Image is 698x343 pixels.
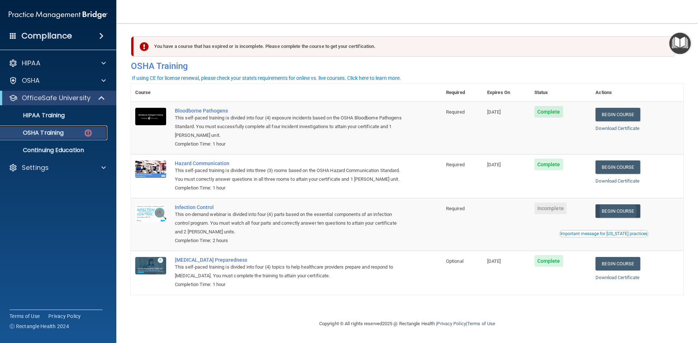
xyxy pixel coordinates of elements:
th: Course [131,84,171,102]
span: [DATE] [487,109,501,115]
a: Hazard Communication [175,160,405,166]
div: This self-paced training is divided into four (4) exposure incidents based on the OSHA Bloodborne... [175,114,405,140]
a: OfficeSafe University [9,94,105,102]
button: Read this if you are a dental practitioner in the state of CA [559,230,649,237]
a: HIPAA [9,59,106,68]
p: OfficeSafe University [22,94,91,102]
a: [MEDICAL_DATA] Preparedness [175,257,405,263]
button: Open Resource Center [669,33,691,54]
th: Actions [591,84,683,102]
a: Infection Control [175,204,405,210]
img: PMB logo [9,8,108,22]
div: Completion Time: 1 hour [175,140,405,148]
p: HIPAA Training [5,112,65,119]
img: exclamation-circle-solid-danger.72ef9ffc.png [140,42,149,51]
span: Complete [534,106,563,118]
a: Privacy Policy [437,321,466,326]
a: Privacy Policy [48,313,81,320]
span: Ⓒ Rectangle Health 2024 [9,323,69,330]
th: Required [442,84,483,102]
p: HIPAA [22,59,40,68]
span: Required [446,162,465,167]
th: Status [530,84,591,102]
div: Completion Time: 1 hour [175,280,405,289]
span: Complete [534,159,563,170]
a: Terms of Use [467,321,495,326]
span: Optional [446,258,464,264]
a: OSHA [9,76,106,85]
a: Download Certificate [595,178,639,184]
span: Complete [534,255,563,267]
a: Begin Course [595,108,640,121]
a: Terms of Use [9,313,40,320]
div: Completion Time: 1 hour [175,184,405,192]
div: This self-paced training is divided into three (3) rooms based on the OSHA Hazard Communication S... [175,166,405,184]
div: This on-demand webinar is divided into four (4) parts based on the essential components of an inf... [175,210,405,236]
a: Begin Course [595,160,640,174]
img: danger-circle.6113f641.png [84,128,93,138]
div: Completion Time: 2 hours [175,236,405,245]
div: Important message for [US_STATE] practices [560,232,647,236]
span: [DATE] [487,258,501,264]
a: Begin Course [595,204,640,218]
a: Begin Course [595,257,640,270]
div: You have a course that has expired or is incomplete. Please complete the course to get your certi... [134,36,675,57]
th: Expires On [483,84,530,102]
span: [DATE] [487,162,501,167]
div: This self-paced training is divided into four (4) topics to help healthcare providers prepare and... [175,263,405,280]
p: OSHA [22,76,40,85]
p: Settings [22,163,49,172]
span: Incomplete [534,203,567,214]
p: OSHA Training [5,129,64,136]
a: Bloodborne Pathogens [175,108,405,114]
div: Copyright © All rights reserved 2025 @ Rectangle Health | | [274,312,540,335]
h4: OSHA Training [131,61,683,71]
span: Required [446,109,465,115]
h4: Compliance [21,31,72,41]
div: If using CE for license renewal, please check your state's requirements for online vs. live cours... [132,75,401,81]
p: Continuing Education [5,147,104,154]
a: Settings [9,163,106,172]
a: Download Certificate [595,275,639,280]
span: Required [446,206,465,211]
a: Download Certificate [595,126,639,131]
button: If using CE for license renewal, please check your state's requirements for online vs. live cours... [131,74,402,82]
